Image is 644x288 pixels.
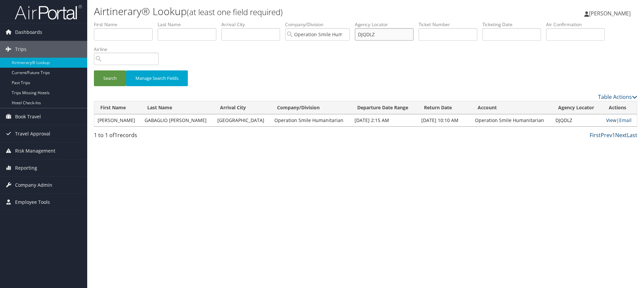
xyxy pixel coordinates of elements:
label: Last Name [158,21,221,28]
button: Search [94,70,126,86]
th: Return Date: activate to sort column ascending [418,101,472,114]
th: Company/Division [271,101,351,114]
th: Last Name: activate to sort column ascending [141,101,214,114]
small: (at least one field required) [187,6,283,17]
a: View [606,117,616,123]
a: Prev [601,131,612,139]
td: DJQDLZ [552,114,603,126]
label: Ticketing Date [482,21,546,28]
span: Book Travel [15,108,41,125]
th: Agency Locator: activate to sort column ascending [552,101,603,114]
span: [PERSON_NAME] [589,10,631,17]
th: First Name: activate to sort column ascending [94,101,141,114]
a: Next [615,131,627,139]
label: Airline [94,46,164,53]
a: Table Actions [598,93,637,101]
th: Account: activate to sort column ascending [472,101,552,114]
td: [PERSON_NAME] [94,114,141,126]
span: Reporting [15,160,37,176]
span: Employee Tools [15,194,50,211]
label: Air Confirmation [546,21,610,28]
span: 1 [114,131,117,139]
span: Dashboards [15,24,42,41]
td: [GEOGRAPHIC_DATA] [214,114,271,126]
th: Departure Date Range: activate to sort column ascending [351,101,418,114]
td: [DATE] 10:10 AM [418,114,472,126]
a: Last [627,131,637,139]
span: Trips [15,41,26,58]
label: First Name [94,21,158,28]
h1: Airtinerary® Lookup [94,4,456,18]
th: Actions [603,101,637,114]
span: Travel Approval [15,125,50,142]
span: Company Admin [15,177,52,193]
div: 1 to 1 of records [94,131,222,142]
a: 1 [612,131,615,139]
label: Agency Locator [355,21,419,28]
label: Arrival City [221,21,285,28]
label: Company/Division [285,21,355,28]
td: Operation Smile Humanitarian [472,114,552,126]
img: airportal-logo.png [15,4,82,20]
span: Risk Management [15,142,55,159]
a: [PERSON_NAME] [584,3,637,23]
td: Operation Smile Humanitarian [271,114,351,126]
label: Ticket Number [419,21,482,28]
td: GABAGLIO [PERSON_NAME] [141,114,214,126]
a: First [590,131,601,139]
td: [DATE] 2:15 AM [351,114,418,126]
td: | [603,114,637,126]
th: Arrival City: activate to sort column ascending [214,101,271,114]
a: Email [619,117,632,123]
button: Manage Search Fields [126,70,188,86]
